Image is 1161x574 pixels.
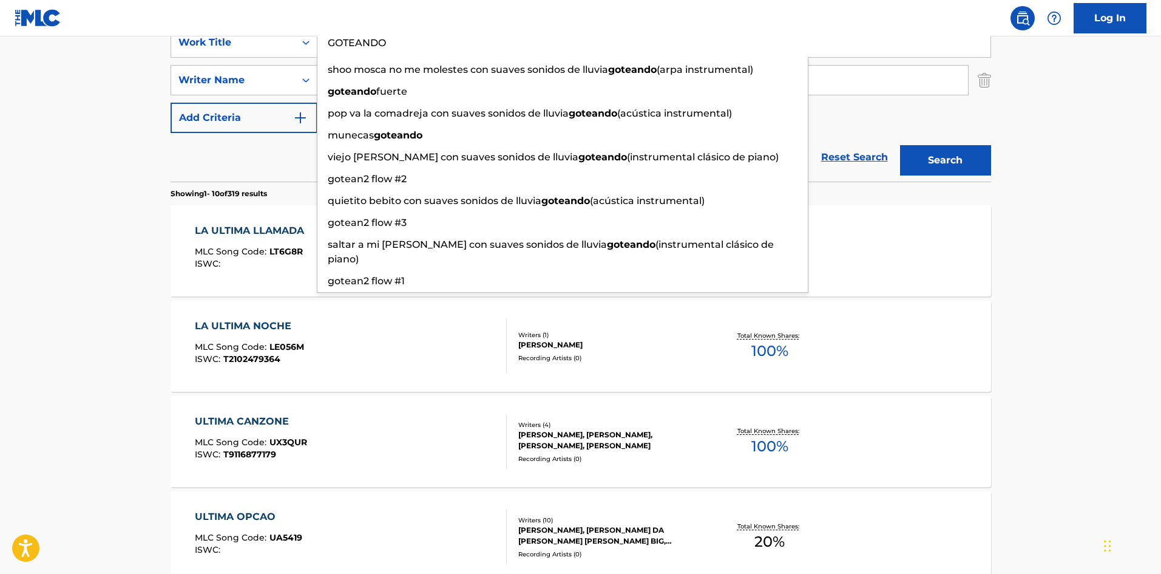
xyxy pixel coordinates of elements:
[541,195,590,207] strong: goteando
[269,437,307,448] span: UX3QUR
[293,111,308,125] img: 9d2ae6d4665cec9f34b9.svg
[269,341,304,352] span: LE056M
[195,258,223,269] span: ISWC :
[178,73,288,87] div: Writer Name
[1104,528,1111,564] div: Arrastrar
[518,550,702,559] div: Recording Artists ( 0 )
[1015,11,1030,26] img: search
[518,340,702,350] div: [PERSON_NAME]
[328,173,407,185] span: gotean2 flow #2
[223,449,276,460] span: T9116877179
[195,354,223,364] span: ISWC :
[171,103,317,133] button: Add Criteria
[374,129,422,141] strong: goteando
[518,516,702,525] div: Writers ( 10 )
[518,429,702,451] div: [PERSON_NAME], [PERSON_NAME], [PERSON_NAME], [PERSON_NAME]
[1010,6,1035,30] a: Public Search
[518,420,702,429] div: Writers ( 4 )
[171,301,991,392] a: LA ULTIMA NOCHEMLC Song Code:LE056MISWC:T2102479364Writers (1)[PERSON_NAME]Recording Artists (0)T...
[900,145,991,176] button: Search
[269,532,302,543] span: UA5419
[195,246,269,257] span: MLC Song Code :
[195,341,269,352] span: MLC Song Code :
[1042,6,1066,30] div: Help
[328,239,774,265] span: (instrumental clásico de piano)
[15,9,61,27] img: MLC Logo
[195,532,269,543] span: MLC Song Code :
[171,27,991,182] form: Search Form
[737,426,802,436] p: Total Known Shares:
[590,195,705,207] span: (acústica instrumental)
[328,108,569,119] span: pop va la comadreja con suaves sonidos de lluvia
[269,246,303,257] span: LT6G8R
[1047,11,1061,26] img: help
[328,151,578,163] span: viejo [PERSON_NAME] con suaves sonidos de lluvia
[195,224,310,238] div: LA ULTIMA LLAMADA
[328,239,607,250] span: saltar a mi [PERSON_NAME] con suaves sonidos de lluvia
[657,64,753,75] span: (arpa instrumental)
[178,35,288,50] div: Work Title
[328,275,405,287] span: gotean2 flow #1
[376,86,407,97] span: fuerte
[195,449,223,460] span: ISWC :
[978,65,991,95] img: Delete Criterion
[328,64,608,75] span: shoo mosca no me molestes con suaves sonidos de lluvia
[608,64,657,75] strong: goteando
[815,144,894,171] a: Reset Search
[578,151,627,163] strong: goteando
[518,354,702,363] div: Recording Artists ( 0 )
[328,195,541,207] span: quietito bebito con suaves sonidos de lluvia
[737,331,802,340] p: Total Known Shares:
[518,454,702,463] div: Recording Artists ( 0 )
[518,525,702,547] div: [PERSON_NAME], [PERSON_NAME] DA [PERSON_NAME] [PERSON_NAME] BIG, [PERSON_NAME] [PERSON_NAME] [PER...
[518,330,702,340] div: Writers ( 1 )
[607,239,655,250] strong: goteando
[627,151,779,163] span: (instrumental clásico de piano)
[751,340,788,362] span: 100 %
[1100,516,1161,574] iframe: Chat Widget
[328,217,407,228] span: gotean2 flow #3
[171,205,991,296] a: LA ULTIMA LLAMADAMLC Song Code:LT6G8RISWC:Writers (1)[PERSON_NAME]Recording Artists (0)Total Know...
[195,319,304,333] div: LA ULTIMA NOCHE
[1074,3,1146,33] a: Log In
[617,108,732,119] span: (acústica instrumental)
[195,510,302,524] div: ULTIMA OPCAO
[569,108,617,119] strong: goteando
[737,522,802,531] p: Total Known Shares:
[195,544,223,555] span: ISWC :
[754,531,785,553] span: 20 %
[1100,516,1161,574] div: Widget de chat
[223,354,280,364] span: T2102479364
[328,86,376,97] strong: goteando
[195,414,307,429] div: ULTIMA CANZONE
[328,129,374,141] span: munecas
[171,188,267,199] p: Showing 1 - 10 of 319 results
[171,396,991,487] a: ULTIMA CANZONEMLC Song Code:UX3QURISWC:T9116877179Writers (4)[PERSON_NAME], [PERSON_NAME], [PERSO...
[751,436,788,457] span: 100 %
[195,437,269,448] span: MLC Song Code :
